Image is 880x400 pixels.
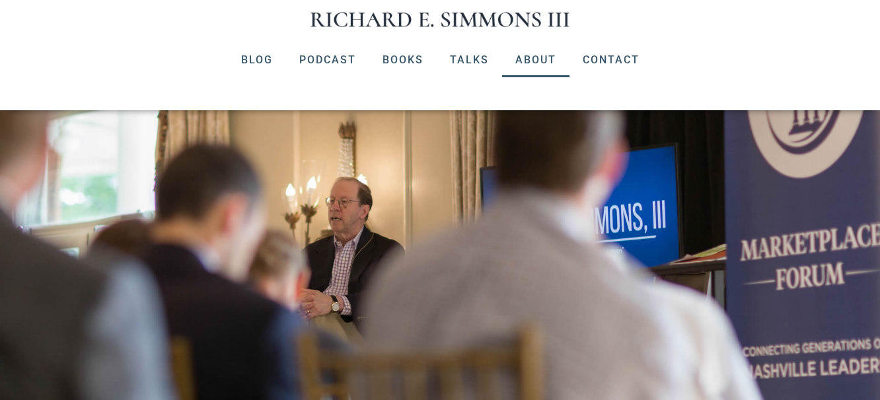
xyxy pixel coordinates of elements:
[369,43,437,77] a: Books
[502,43,569,77] a: About
[228,43,286,77] a: Blog
[286,43,369,77] a: Podcast
[437,43,502,77] a: Talks
[569,43,653,77] a: Contact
